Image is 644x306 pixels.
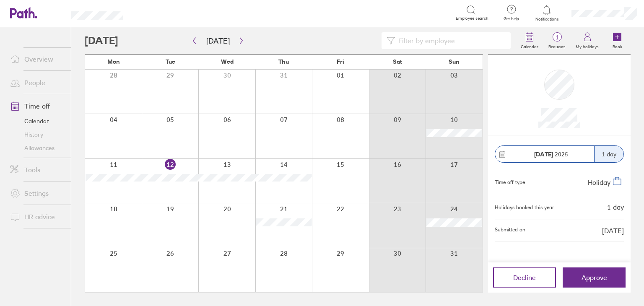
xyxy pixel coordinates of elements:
[3,185,71,202] a: Settings
[200,34,236,48] button: [DATE]
[533,17,561,22] span: Notifications
[543,34,571,41] span: 1
[516,42,543,49] label: Calendar
[3,128,71,141] a: History
[513,274,536,281] span: Decline
[571,27,604,54] a: My holidays
[516,27,543,54] a: Calendar
[3,141,71,155] a: Allowances
[563,267,626,288] button: Approve
[3,74,71,91] a: People
[3,161,71,178] a: Tools
[588,178,610,187] span: Holiday
[534,151,568,158] span: 2025
[495,227,525,234] span: Submitted on
[534,150,553,158] strong: [DATE]
[607,203,624,211] div: 1 day
[498,16,525,21] span: Get help
[604,27,631,54] a: Book
[221,58,234,65] span: Wed
[278,58,289,65] span: Thu
[543,42,571,49] label: Requests
[543,27,571,54] a: 1Requests
[3,208,71,225] a: HR advice
[582,274,607,281] span: Approve
[493,267,556,288] button: Decline
[602,227,624,234] span: [DATE]
[146,9,167,16] div: Search
[395,33,506,49] input: Filter by employee
[3,51,71,67] a: Overview
[337,58,344,65] span: Fri
[533,4,561,22] a: Notifications
[495,176,525,186] div: Time off type
[393,58,402,65] span: Sat
[608,42,627,49] label: Book
[3,114,71,128] a: Calendar
[594,146,623,162] div: 1 day
[166,58,175,65] span: Tue
[107,58,120,65] span: Mon
[3,98,71,114] a: Time off
[449,58,460,65] span: Sun
[456,16,488,21] span: Employee search
[571,42,604,49] label: My holidays
[495,205,554,210] div: Holidays booked this year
